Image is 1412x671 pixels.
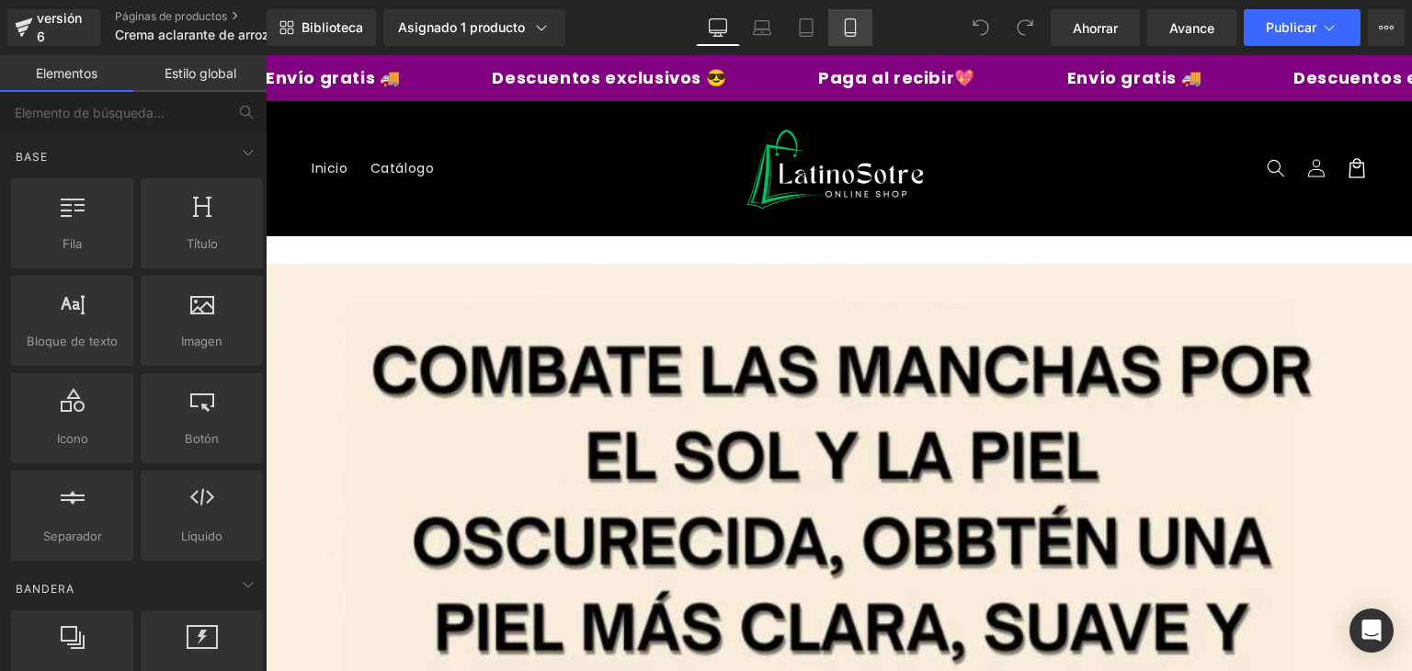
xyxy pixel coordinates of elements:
[784,9,828,46] a: Tableta
[828,9,872,46] a: Móvil
[187,236,218,251] font: Título
[740,9,784,46] a: Computadora portátil
[478,72,662,155] img: Mi tienda
[16,150,48,164] font: Base
[36,65,97,81] font: Elementos
[696,9,740,46] a: De oficina
[1266,19,1316,35] font: Publicar
[181,529,222,543] font: Líquido
[115,9,326,24] a: Páginas de productos
[7,9,100,46] a: versión 6
[962,9,999,46] button: Deshacer
[94,94,180,132] a: Catálogo
[795,11,929,34] font: Envío gratis 🚚
[35,94,94,132] a: Inicio
[1349,608,1394,653] div: Abrir Intercom Messenger
[37,10,82,44] font: versión 6
[1007,9,1043,46] button: Rehacer
[1368,9,1405,46] button: Más
[220,11,454,34] font: Descuentos exclusivos 😎
[990,93,1031,133] summary: Búsqueda
[57,431,88,446] font: Icono
[267,9,376,46] a: Nueva Biblioteca
[27,334,118,348] font: Bloque de texto
[302,19,363,35] font: Biblioteca
[1244,9,1361,46] button: Publicar
[185,431,219,446] font: Botón
[63,236,82,251] font: Fila
[16,582,74,596] font: Bandera
[165,65,236,81] font: Estilo global
[1169,20,1214,36] font: Avance
[115,27,379,42] font: Crema aclarante de arroz [PERSON_NAME]
[46,104,83,122] font: Inicio
[181,334,222,348] font: Imagen
[546,11,703,34] font: Paga al recibir💖
[105,104,169,122] font: Catálogo
[1147,9,1236,46] a: Avance
[398,19,525,35] font: Asignado 1 producto
[115,9,227,23] font: Páginas de productos
[43,529,102,543] font: Separador
[1073,20,1118,36] font: Ahorrar
[1021,11,1256,34] font: Descuentos exclusivos 😎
